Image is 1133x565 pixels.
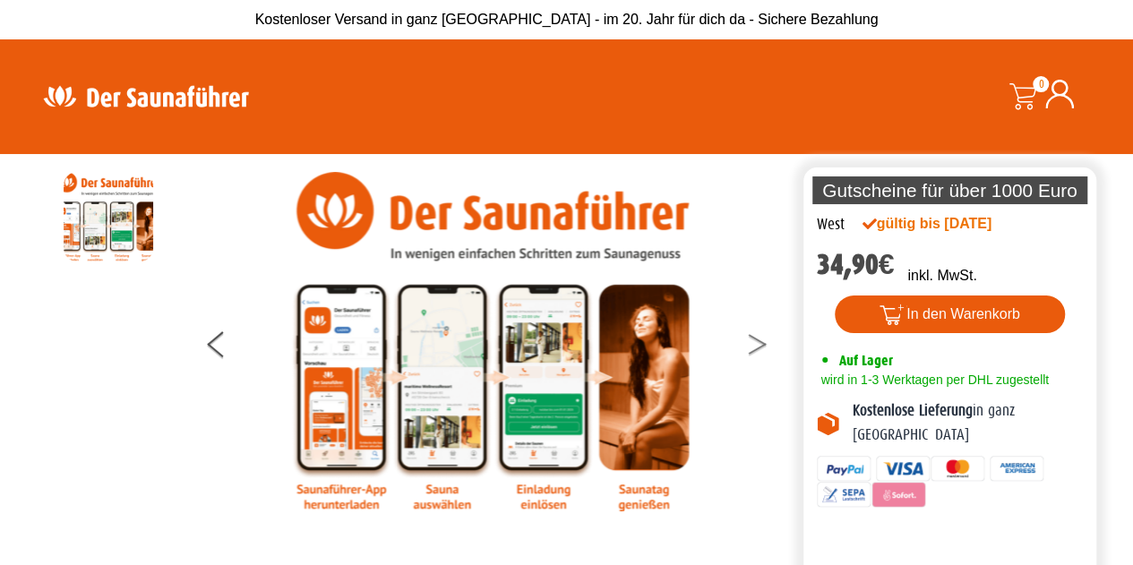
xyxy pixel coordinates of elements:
[64,172,153,261] img: Anleitung7tn
[255,12,879,27] span: Kostenloser Versand in ganz [GEOGRAPHIC_DATA] - im 20. Jahr für dich da - Sichere Bezahlung
[817,372,1049,387] span: wird in 1-3 Werktagen per DHL zugestellt
[835,295,1065,333] button: In den Warenkorb
[817,213,845,236] div: West
[853,402,973,419] b: Kostenlose Lieferung
[817,248,895,281] bdi: 34,90
[863,213,1031,235] div: gültig bis [DATE]
[879,248,895,281] span: €
[291,172,694,511] img: Anleitung7tn
[853,399,1084,447] p: in ganz [GEOGRAPHIC_DATA]
[1033,76,1049,92] span: 0
[812,176,1088,204] p: Gutscheine für über 1000 Euro
[907,265,976,287] p: inkl. MwSt.
[839,352,893,369] span: Auf Lager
